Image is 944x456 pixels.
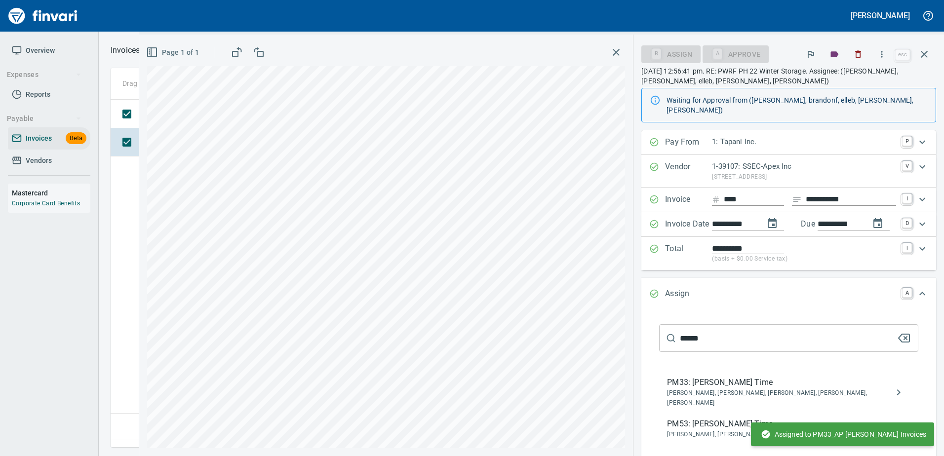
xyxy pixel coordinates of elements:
[66,133,86,144] span: Beta
[26,132,52,145] span: Invoices
[667,388,895,408] span: [PERSON_NAME], [PERSON_NAME], [PERSON_NAME], [PERSON_NAME], [PERSON_NAME]
[8,83,90,106] a: Reports
[641,49,700,58] div: Assign
[665,161,712,182] p: Vendor
[144,43,203,62] button: Page 1 of 1
[641,155,936,188] div: Expand
[665,288,712,301] p: Assign
[703,49,769,58] div: Coding Required
[665,136,712,149] p: Pay From
[122,78,267,88] p: Drag a column heading here to group the table
[712,136,896,148] p: 1: Tapani Inc.
[902,243,912,253] a: T
[824,43,845,65] button: Labels
[111,44,140,56] nav: breadcrumb
[871,43,893,65] button: More
[851,10,910,21] h5: [PERSON_NAME]
[3,110,85,128] button: Payable
[902,218,912,228] a: D
[641,66,936,86] p: [DATE] 12:56:41 pm. RE: PWRF PH 22 Winter Storage. Assignee: ([PERSON_NAME], [PERSON_NAME], elleb...
[665,218,712,231] p: Invoice Date
[26,88,50,101] span: Reports
[3,66,85,84] button: Expenses
[641,278,936,310] div: Expand
[26,154,52,167] span: Vendors
[712,161,896,172] p: 1-39107: SSEC-Apex Inc
[712,193,720,205] svg: Invoice number
[667,430,895,440] span: [PERSON_NAME], [PERSON_NAME], [PERSON_NAME]
[7,69,81,81] span: Expenses
[8,127,90,150] a: InvoicesBeta
[6,4,80,28] img: Finvari
[641,188,936,212] div: Expand
[801,218,848,230] p: Due
[866,212,890,235] button: change due date
[12,200,80,207] a: Corporate Card Benefits
[641,212,936,237] div: Expand
[8,39,90,62] a: Overview
[659,413,918,445] div: PM53: [PERSON_NAME] Time[PERSON_NAME], [PERSON_NAME], [PERSON_NAME]
[761,429,926,439] span: Assigned to PM33_AP [PERSON_NAME] Invoices
[712,254,896,264] p: (basis + $0.00 Service tax)
[26,44,55,57] span: Overview
[895,49,910,60] a: esc
[712,172,896,182] p: [STREET_ADDRESS]
[8,150,90,172] a: Vendors
[667,377,895,388] span: PM33: [PERSON_NAME] Time
[902,136,912,146] a: P
[848,8,912,23] button: [PERSON_NAME]
[847,43,869,65] button: Discard
[902,288,912,298] a: A
[641,237,936,270] div: Expand
[12,188,90,198] h6: Mastercard
[641,130,936,155] div: Expand
[111,44,140,56] p: Invoices
[760,212,784,235] button: change date
[667,418,895,430] span: PM53: [PERSON_NAME] Time
[665,243,712,264] p: Total
[902,193,912,203] a: I
[665,193,712,206] p: Invoice
[659,368,918,449] nav: assign
[800,43,822,65] button: Flag
[7,113,81,125] span: Payable
[659,372,918,413] div: PM33: [PERSON_NAME] Time[PERSON_NAME], [PERSON_NAME], [PERSON_NAME], [PERSON_NAME], [PERSON_NAME]
[902,161,912,171] a: V
[148,46,199,59] span: Page 1 of 1
[893,42,936,66] span: Close invoice
[667,91,928,119] div: Waiting for Approval from ([PERSON_NAME], brandonf, elleb, [PERSON_NAME], [PERSON_NAME])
